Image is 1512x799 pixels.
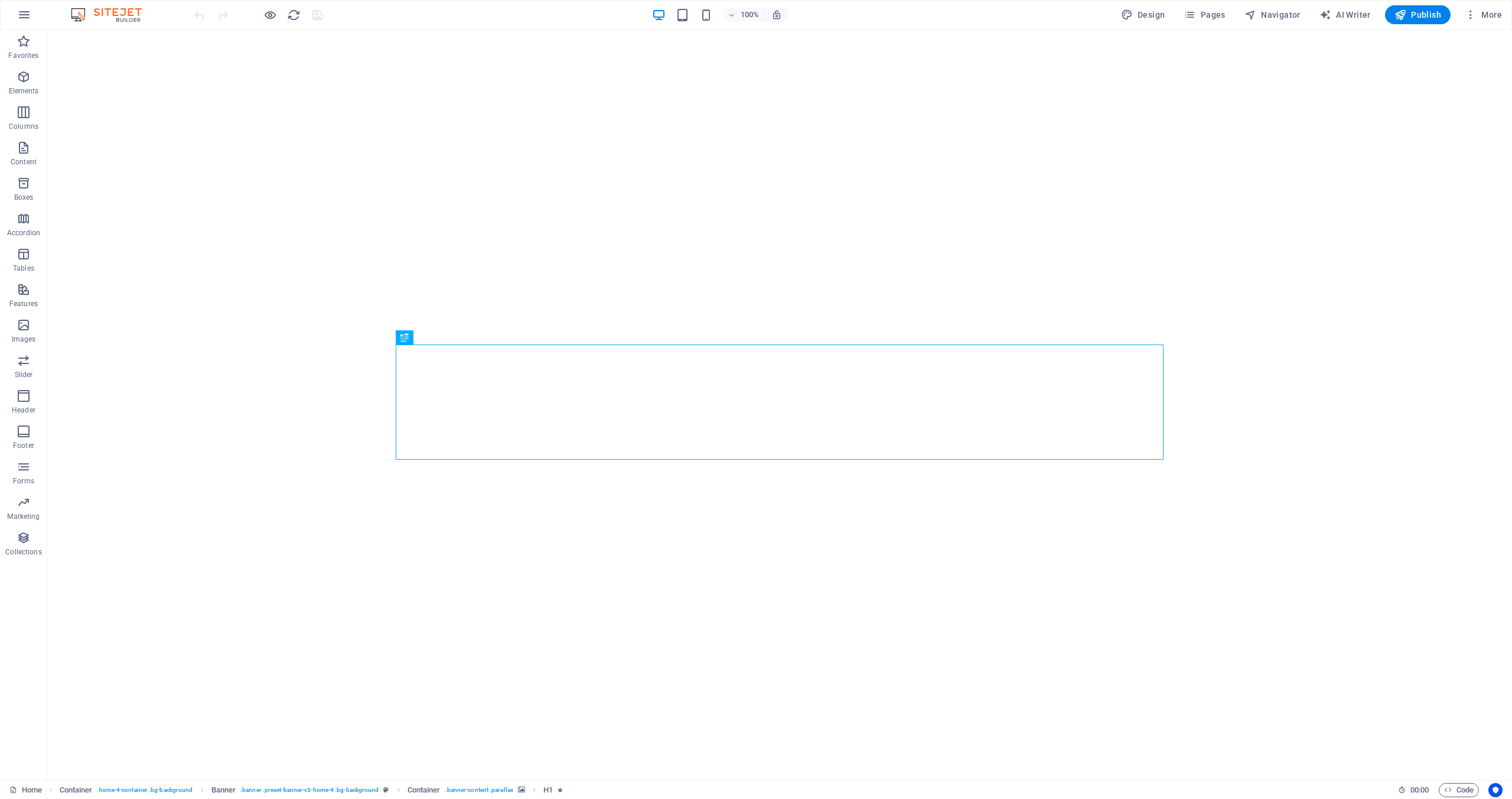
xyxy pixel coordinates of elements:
[240,783,379,797] span: . banner .preset-banner-v3-home-4 .bg-background
[47,30,1512,780] iframe: To enrich screen reader interactions, please activate Accessibility in Grammarly extension settings
[14,193,34,202] p: Boxes
[7,512,40,521] p: Marketing
[97,783,193,797] span: . home-4-container .bg-background
[5,547,41,557] p: Collections
[211,783,236,797] span: Click to select. Double-click to edit
[445,783,513,797] span: . banner-content .parallax
[1419,785,1420,794] span: :
[9,122,38,131] p: Columns
[9,299,38,308] p: Features
[558,787,563,793] i: Element contains an animation
[1460,5,1507,24] button: More
[12,405,35,415] p: Header
[13,264,34,273] p: Tables
[15,370,33,379] p: Slider
[12,334,36,344] p: Images
[518,787,525,793] i: This element contains a background
[1439,783,1479,797] button: Code
[9,783,42,797] a: Click to cancel selection. Double-click to open Pages
[1398,783,1429,797] h6: Session time
[1488,783,1503,797] button: Usercentrics
[13,441,34,450] p: Footer
[7,228,40,238] p: Accordion
[9,86,39,96] p: Elements
[11,157,37,167] p: Content
[383,787,389,793] i: This element is a customizable preset
[1465,9,1502,21] span: More
[8,51,38,60] p: Favorites
[408,783,441,797] span: Click to select. Double-click to edit
[13,476,34,486] p: Forms
[60,783,93,797] span: Click to select. Double-click to edit
[60,783,563,797] nav: breadcrumb
[543,783,553,797] span: Click to select. Double-click to edit
[1444,783,1474,797] span: Code
[1410,783,1429,797] span: 00 00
